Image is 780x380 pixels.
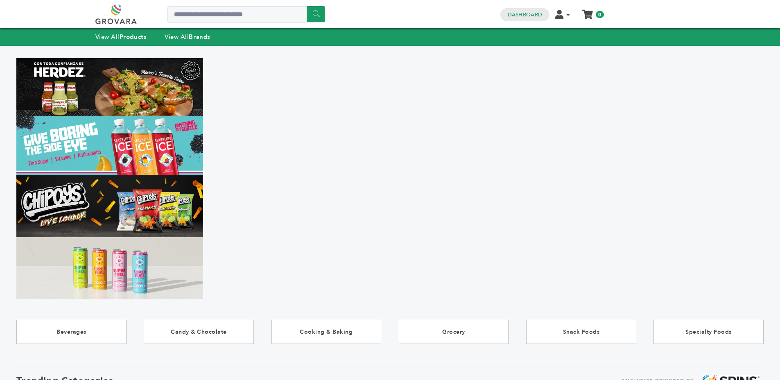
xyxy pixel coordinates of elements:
[399,320,509,344] a: Grocery
[120,33,147,41] strong: Products
[508,11,542,18] a: Dashboard
[526,320,636,344] a: Snack Foods
[583,7,592,16] a: My Cart
[16,58,203,117] img: Marketplace Top Banner 1
[167,6,325,23] input: Search a product or brand...
[165,33,210,41] a: View AllBrands
[144,320,254,344] a: Candy & Chocolate
[16,320,127,344] a: Beverages
[16,237,203,299] img: Marketplace Top Banner 4
[16,175,203,237] img: Marketplace Top Banner 3
[596,11,604,18] span: 0
[16,116,203,175] img: Marketplace Top Banner 2
[271,320,382,344] a: Cooking & Baking
[95,33,147,41] a: View AllProducts
[189,33,210,41] strong: Brands
[653,320,764,344] a: Specialty Foods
